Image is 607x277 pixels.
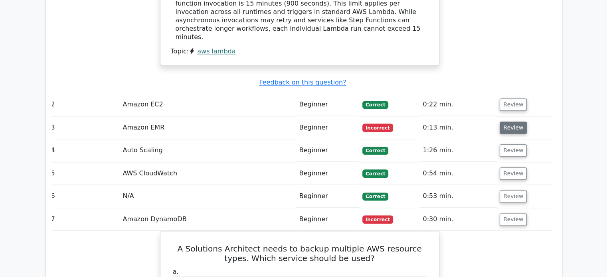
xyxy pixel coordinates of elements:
span: Incorrect [362,215,393,223]
td: Beginner [296,208,359,231]
td: 0:54 min. [419,162,496,185]
td: 3 [48,116,120,139]
td: 0:13 min. [419,116,496,139]
h5: A Solutions Architect needs to backup multiple AWS resource types. Which service should be used? [170,244,429,263]
div: Topic: [171,47,429,56]
span: a. [173,268,179,275]
td: Amazon EC2 [119,93,296,116]
td: Beginner [296,162,359,185]
td: Auto Scaling [119,139,296,162]
td: 1:26 min. [419,139,496,162]
td: 7 [48,208,120,231]
button: Review [500,144,527,157]
td: Beginner [296,185,359,208]
td: Amazon EMR [119,116,296,139]
span: Incorrect [362,124,393,132]
button: Review [500,213,527,226]
td: Beginner [296,116,359,139]
a: aws lambda [197,47,235,55]
button: Review [500,122,527,134]
button: Review [500,98,527,111]
td: 2 [48,93,120,116]
td: 4 [48,139,120,162]
a: Feedback on this question? [259,79,346,86]
td: Amazon DynamoDB [119,208,296,231]
td: 0:30 min. [419,208,496,231]
td: Beginner [296,139,359,162]
span: Correct [362,169,388,177]
button: Review [500,167,527,180]
td: 0:22 min. [419,93,496,116]
span: Correct [362,147,388,155]
td: 0:53 min. [419,185,496,208]
td: 5 [48,162,120,185]
span: Correct [362,193,388,200]
td: Beginner [296,93,359,116]
td: 6 [48,185,120,208]
span: Correct [362,101,388,109]
td: N/A [119,185,296,208]
td: AWS CloudWatch [119,162,296,185]
button: Review [500,190,527,202]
